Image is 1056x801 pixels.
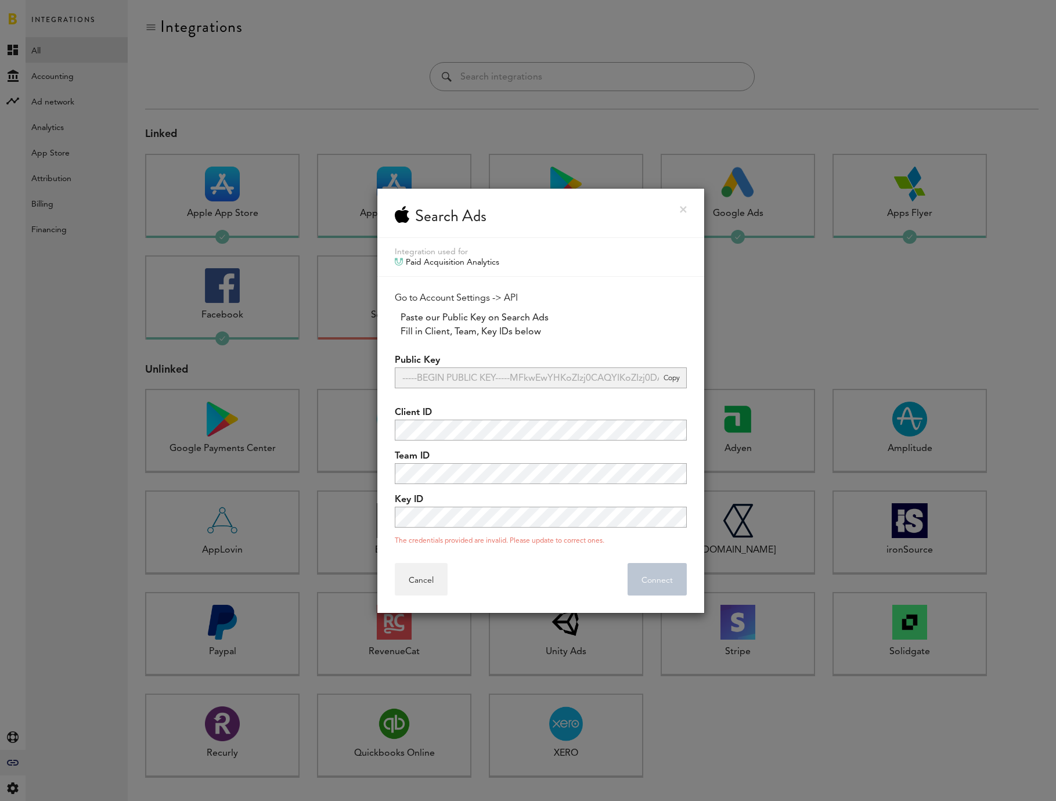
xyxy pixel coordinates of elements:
[395,449,468,463] label: Team ID
[415,206,486,226] div: Search Ads
[401,311,687,325] li: Paste our Public Key on Search Ads
[395,247,687,257] div: Integration used for
[395,206,409,223] img: Search Ads
[406,257,499,268] span: Paid Acquisition Analytics
[659,370,684,385] span: Copy
[395,353,468,367] label: Public Key
[628,563,687,596] button: Connect
[395,536,687,546] div: The credentials provided are invalid. Please update to correct ones.
[401,325,687,339] li: Fill in Client, Team, Key IDs below
[395,291,687,339] div: Go to Account Settings -> API
[395,493,468,507] label: Key ID
[395,563,448,596] button: Cancel
[395,406,468,420] label: Client ID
